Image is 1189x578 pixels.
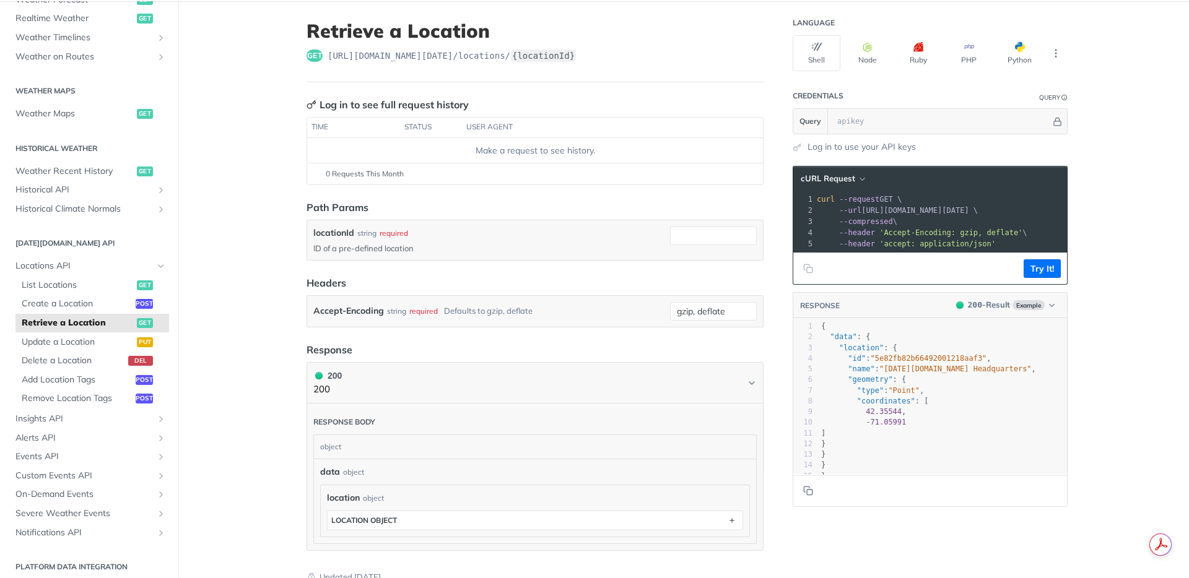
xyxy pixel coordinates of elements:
button: 200 200200 [313,369,757,397]
div: 6 [793,374,812,385]
span: get [307,50,323,62]
h2: [DATE][DOMAIN_NAME] API [9,238,169,249]
div: Path Params [307,200,368,215]
div: 200 [313,369,342,382]
div: 4 [793,227,814,238]
div: 7 [793,386,812,396]
div: required [409,302,438,320]
div: 15 [793,471,812,481]
a: Delete a Locationdel [15,352,169,370]
span: List Locations [22,279,134,291]
div: Response body [313,417,375,427]
div: 1 [793,321,812,332]
button: PHP [945,35,993,71]
a: Create a Locationpost [15,295,169,313]
span: Historical Climate Normals [15,203,153,215]
div: 1 [793,194,814,205]
span: 200 [315,372,323,379]
span: "5e82fb82b66492001218aaf3" [871,354,987,363]
div: 14 [793,460,812,470]
span: { [821,322,825,330]
span: Weather on Routes [15,51,153,63]
span: get [137,109,153,119]
span: Update a Location [22,336,134,348]
span: Retrieve a Location [22,317,134,329]
a: Realtime Weatherget [9,9,169,28]
span: , [821,407,906,416]
div: 12 [793,439,812,449]
span: curl [817,195,835,204]
span: "location" [839,343,884,352]
div: QueryInformation [1039,93,1068,102]
div: 11 [793,428,812,439]
a: Weather Mapsget [9,105,169,123]
h2: Historical Weather [9,143,169,154]
div: Credentials [793,91,843,101]
a: Locations APIHide subpages for Locations API [9,257,169,275]
span: 71.05991 [870,418,906,426]
span: --header [839,239,875,248]
span: : { [821,343,897,352]
a: Custom Events APIShow subpages for Custom Events API [9,467,169,485]
p: 200 [313,382,342,397]
div: Query [1039,93,1060,102]
span: Weather Recent History [15,165,134,178]
div: 3 [793,216,814,227]
a: Historical Climate NormalsShow subpages for Historical Climate Normals [9,200,169,218]
div: Make a request to see history. [312,144,758,157]
span: get [137,14,153,24]
span: 'Accept-Encoding: gzip, deflate' [879,228,1022,237]
button: Hide [1051,115,1064,127]
div: 8 [793,396,812,407]
span: Historical API [15,184,153,196]
div: object [314,435,753,459]
a: Log in to use your API keys [808,140,916,153]
div: Response [307,342,352,357]
span: } [821,460,825,469]
a: Remove Location Tagspost [15,389,169,408]
span: "type" [857,386,884,395]
span: cURL Request [801,173,855,184]
div: required [380,228,408,239]
span: "Point" [888,386,920,395]
a: Severe Weather EventsShow subpages for Severe Weather Events [9,504,169,523]
i: Information [1061,95,1068,101]
button: RESPONSE [799,300,840,312]
span: post [136,394,153,403]
button: Try It! [1024,259,1061,278]
span: Notifications API [15,527,153,539]
div: 9 [793,407,812,417]
span: Create a Location [22,298,133,310]
span: del [128,356,153,366]
input: apikey [831,109,1051,134]
span: } [821,472,825,480]
h2: Platform DATA integration [9,561,169,572]
div: 4 [793,353,812,364]
span: } [821,439,825,448]
span: Custom Events API [15,470,153,482]
div: 2 [793,205,814,216]
div: string [387,302,406,320]
div: 3 [793,343,812,353]
span: data [320,465,340,478]
div: Headers [307,275,346,290]
a: Alerts APIShow subpages for Alerts API [9,429,169,447]
span: Locations API [15,260,153,272]
span: --request [839,195,879,204]
svg: Chevron [747,378,757,388]
span: Events API [15,451,153,463]
span: On-Demand Events [15,488,153,501]
div: object [343,467,364,478]
span: ] [821,429,825,438]
div: 10 [793,417,812,428]
span: "geometry" [848,375,892,384]
button: More Languages [1047,44,1065,63]
span: Remove Location Tags [22,392,133,405]
button: Ruby [894,35,942,71]
span: post [136,375,153,385]
span: location [327,491,360,504]
h2: Weather Maps [9,85,169,97]
button: Show subpages for Events API [156,452,166,462]
a: Events APIShow subpages for Events API [9,447,169,466]
span: : , [821,386,924,395]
